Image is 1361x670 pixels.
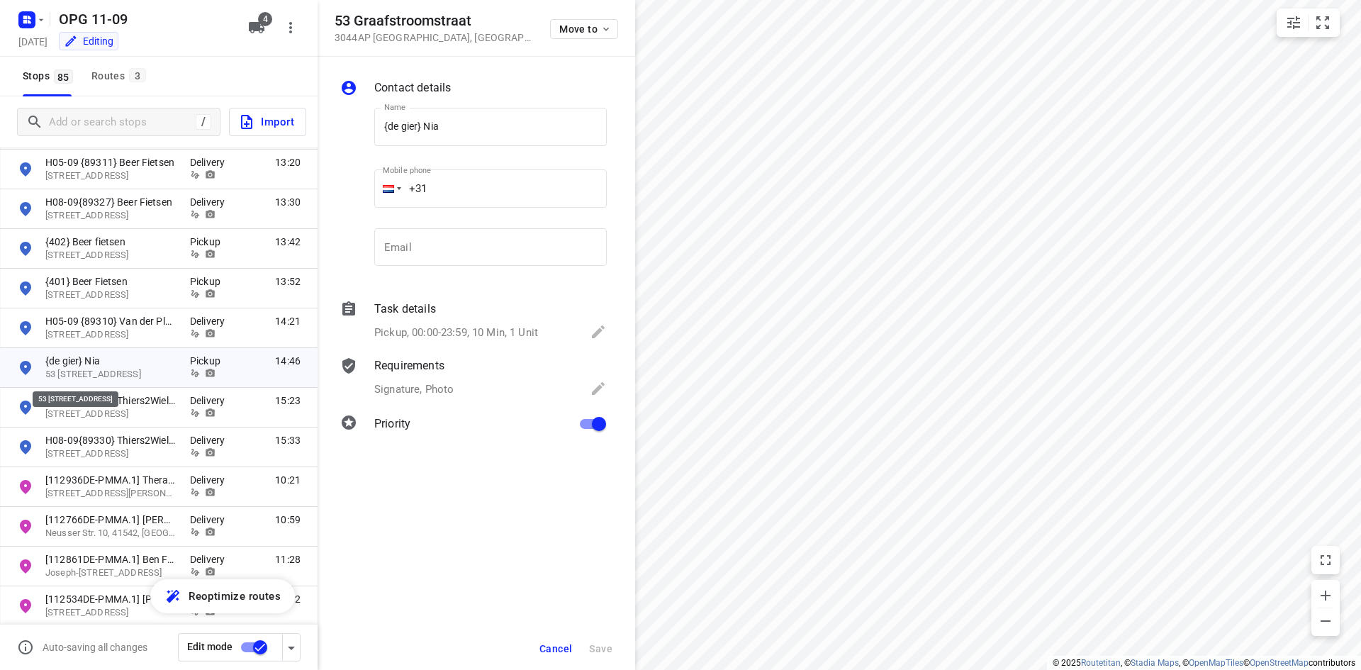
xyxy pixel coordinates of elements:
[45,393,176,408] p: H09-09{89347} Thiers2Wielers VOF
[383,167,431,174] label: Mobile phone
[53,8,237,30] h5: Rename
[45,354,176,368] p: {de gier} Nia
[258,12,272,26] span: 4
[45,552,176,566] p: [112861DE-PMMA.1] Ben Frings
[1131,658,1179,668] a: Stadia Maps
[374,301,436,318] p: Task details
[238,113,294,131] span: Import
[45,527,176,540] p: Neusser Str. 10, 41542, Dormagen, DE
[45,592,176,606] p: [112534DE-PMMA.1] Elena Boxermann
[283,638,300,656] div: Driver app settings
[220,108,306,136] a: Import
[45,408,176,421] p: Karnemelksloot 77, 2806BC, Gouda, NL
[45,433,176,447] p: H08-09{89330} Thiers2Wielers VOF
[275,473,301,487] span: 10:21
[45,249,176,262] p: 31 Weimarstraat, 2562GP, Den Haag, NL
[550,19,618,39] button: Move to
[45,274,176,289] p: {401} Beer Fietsen
[190,195,233,209] p: Delivery
[190,473,233,487] p: Delivery
[275,314,301,328] span: 14:21
[374,169,607,208] input: 1 (702) 123-4567
[335,13,533,29] h5: 53 Graafstroomstraat
[374,169,401,208] div: Netherlands: + 31
[374,381,454,398] p: Signature, Photo
[45,155,176,169] p: H05-09 {89311} Beer Fietsen
[190,314,233,328] p: Delivery
[242,13,271,42] button: 4
[275,274,301,289] span: 13:52
[1309,9,1337,37] button: Fit zoom
[45,513,176,527] p: [112766DE-PMMA.1] Linda und Marie R
[340,301,607,343] div: Task detailsPickup, 00:00-23:59, 10 Min, 1 Unit
[275,195,301,209] span: 13:30
[275,513,301,527] span: 10:59
[129,68,146,82] span: 3
[1279,9,1308,37] button: Map settings
[590,380,607,397] svg: Edit
[275,155,301,169] span: 13:20
[45,368,176,381] p: 53 [STREET_ADDRESS]
[45,195,176,209] p: H08-09{89327} Beer Fietsen
[190,513,233,527] p: Delivery
[275,393,301,408] span: 15:23
[45,566,176,580] p: Joseph-Pannenbecker-Straße 14, 41515, Grevenbroich, DE
[275,235,301,249] span: 13:42
[1081,658,1121,668] a: Routetitan
[275,552,301,566] span: 11:28
[189,587,281,605] span: Reoptimize routes
[49,111,196,133] input: Add or search stops
[335,32,533,43] p: 3044AP [GEOGRAPHIC_DATA] , [GEOGRAPHIC_DATA]
[534,636,578,661] button: Cancel
[1250,658,1309,668] a: OpenStreetMap
[374,357,444,374] p: Requirements
[150,579,295,613] button: Reoptimize routes
[190,235,233,249] p: Pickup
[190,552,233,566] p: Delivery
[45,473,176,487] p: [112936DE-PMMA.1] Therapiezentrum W
[374,79,451,96] p: Contact details
[275,433,301,447] span: 15:33
[45,314,176,328] p: H05-09 {89310} Van der Plank Tweewielers
[1277,9,1340,37] div: small contained button group
[190,393,233,408] p: Delivery
[190,274,233,289] p: Pickup
[590,323,607,340] svg: Edit
[45,169,176,183] p: Weimarstraat 31, 2562GP, Den Haag, NL
[43,642,147,653] p: Auto-saving all changes
[23,67,77,85] span: Stops
[275,354,301,368] span: 14:46
[187,641,233,652] span: Edit mode
[45,289,176,302] p: 31 Weimarstraat, 2562GP, Den Haag, NL
[45,447,176,461] p: Karnemelksloot 77, 2806BC, Gouda, NL
[340,357,607,400] div: RequirementsSignature, Photo
[13,33,53,50] h5: Project date
[45,235,176,249] p: {402} Beer fietsen
[45,328,176,342] p: Papsouwselaan 135, 2624AK, Delft, NL
[229,108,306,136] button: Import
[539,643,572,654] span: Cancel
[45,209,176,223] p: Weimarstraat 31, 2562GP, Den Haag, NL
[45,606,176,620] p: Moltkestraße 46, 50674, Koln, DE
[276,13,305,42] button: More
[1189,658,1243,668] a: OpenMapTiles
[559,23,612,35] span: Move to
[1053,658,1355,668] li: © 2025 , © , © © contributors
[374,415,410,432] p: Priority
[91,67,150,85] div: Routes
[190,354,233,368] p: Pickup
[190,433,233,447] p: Delivery
[64,34,113,48] div: You are currently in edit mode.
[374,325,538,341] p: Pickup, 00:00-23:59, 10 Min, 1 Unit
[54,69,73,84] span: 85
[340,79,607,99] div: Contact details
[196,114,211,130] div: /
[45,487,176,501] p: Kaiserstraße 36, 40764, Langenfeld Rheinland, DE
[190,155,233,169] p: Delivery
